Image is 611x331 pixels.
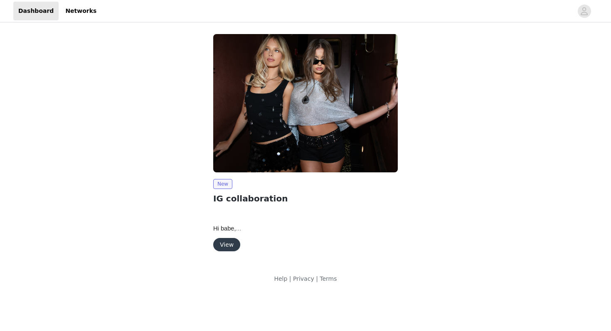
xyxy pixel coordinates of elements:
[289,275,291,282] span: |
[320,275,337,282] a: Terms
[213,179,232,189] span: New
[13,2,59,20] a: Dashboard
[213,242,240,248] a: View
[213,192,398,205] h2: IG collaboration
[60,2,101,20] a: Networks
[274,275,287,282] a: Help
[580,5,588,18] div: avatar
[213,34,398,172] img: Edikted UK
[293,275,314,282] a: Privacy
[316,275,318,282] span: |
[213,238,240,251] button: View
[213,225,241,232] span: Hi babe,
